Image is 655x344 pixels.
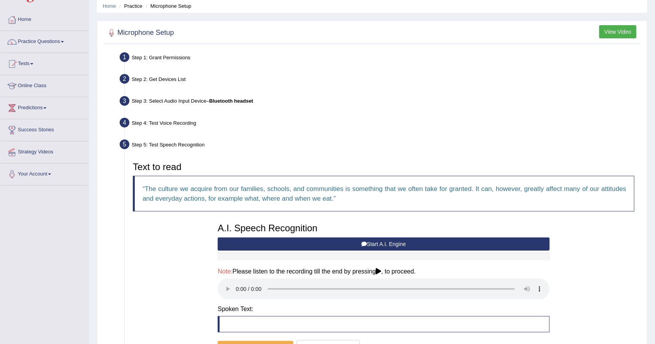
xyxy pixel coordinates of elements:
[0,9,89,28] a: Home
[116,137,643,154] div: Step 5: Test Speech Recognition
[117,2,142,10] li: Practice
[133,162,634,172] h3: Text to read
[116,94,643,111] div: Step 3: Select Audio Input Device
[0,163,89,183] a: Your Account
[116,115,643,132] div: Step 4: Test Voice Recording
[0,53,89,72] a: Tests
[116,50,643,67] div: Step 1: Grant Permissions
[106,27,174,39] h2: Microphone Setup
[144,2,191,10] li: Microphone Setup
[218,306,550,313] h4: Spoken Text:
[218,268,232,275] span: Note:
[218,268,550,275] h4: Please listen to the recording till the end by pressing , to proceed.
[599,25,636,38] button: View Video
[206,98,253,104] span: –
[0,31,89,50] a: Practice Questions
[209,98,253,104] b: Bluetooth headset
[0,119,89,139] a: Success Stories
[143,185,626,202] q: The culture we acquire from our families, schools, and communities is something that we often tak...
[218,223,550,233] h3: A.I. Speech Recognition
[0,75,89,95] a: Online Class
[116,72,643,89] div: Step 2: Get Devices List
[0,97,89,117] a: Predictions
[218,237,550,251] button: Start A.I. Engine
[0,141,89,161] a: Strategy Videos
[103,3,116,9] a: Home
